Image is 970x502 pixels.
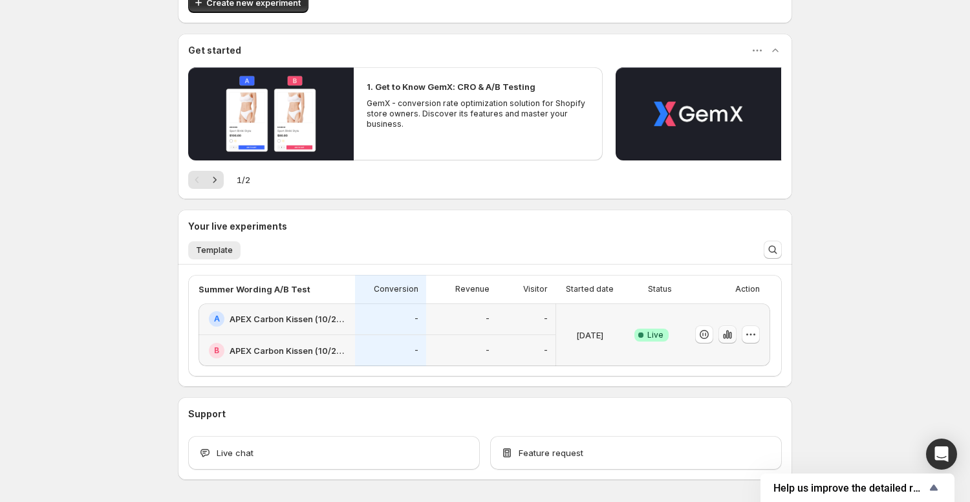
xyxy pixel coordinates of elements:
span: Live chat [217,446,253,459]
h2: A [214,314,220,324]
p: - [415,345,418,356]
button: Play video [188,67,354,160]
p: Started date [566,284,614,294]
button: Show survey - Help us improve the detailed report for A/B campaigns [773,480,942,496]
p: Action [735,284,760,294]
h2: APEX Carbon Kissen (10/24) Summer 2025 [230,312,347,325]
span: Help us improve the detailed report for A/B campaigns [773,482,926,494]
p: - [415,314,418,324]
button: Search and filter results [764,241,782,259]
p: Status [648,284,672,294]
button: Next [206,171,224,189]
button: Play video [616,67,781,160]
h2: APEX Carbon Kissen (10/24) Summer 2025 - B-Layout [230,344,347,357]
p: - [544,314,548,324]
span: Feature request [519,446,583,459]
p: - [544,345,548,356]
div: Open Intercom Messenger [926,439,957,470]
p: Summer Wording A/B Test [199,283,310,296]
p: Visitor [523,284,548,294]
span: Live [647,330,663,340]
span: 1 / 2 [237,173,250,186]
p: Revenue [455,284,490,294]
h2: B [214,345,219,356]
h3: Support [188,408,226,420]
p: Conversion [374,284,418,294]
h3: Your live experiments [188,220,287,233]
span: Template [196,245,233,256]
p: - [486,345,490,356]
h3: Get started [188,44,241,57]
h2: 1. Get to Know GemX: CRO & A/B Testing [367,80,535,93]
nav: Pagination [188,171,224,189]
p: [DATE] [576,329,603,342]
p: GemX - conversion rate optimization solution for Shopify store owners. Discover its features and ... [367,98,589,129]
p: - [486,314,490,324]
